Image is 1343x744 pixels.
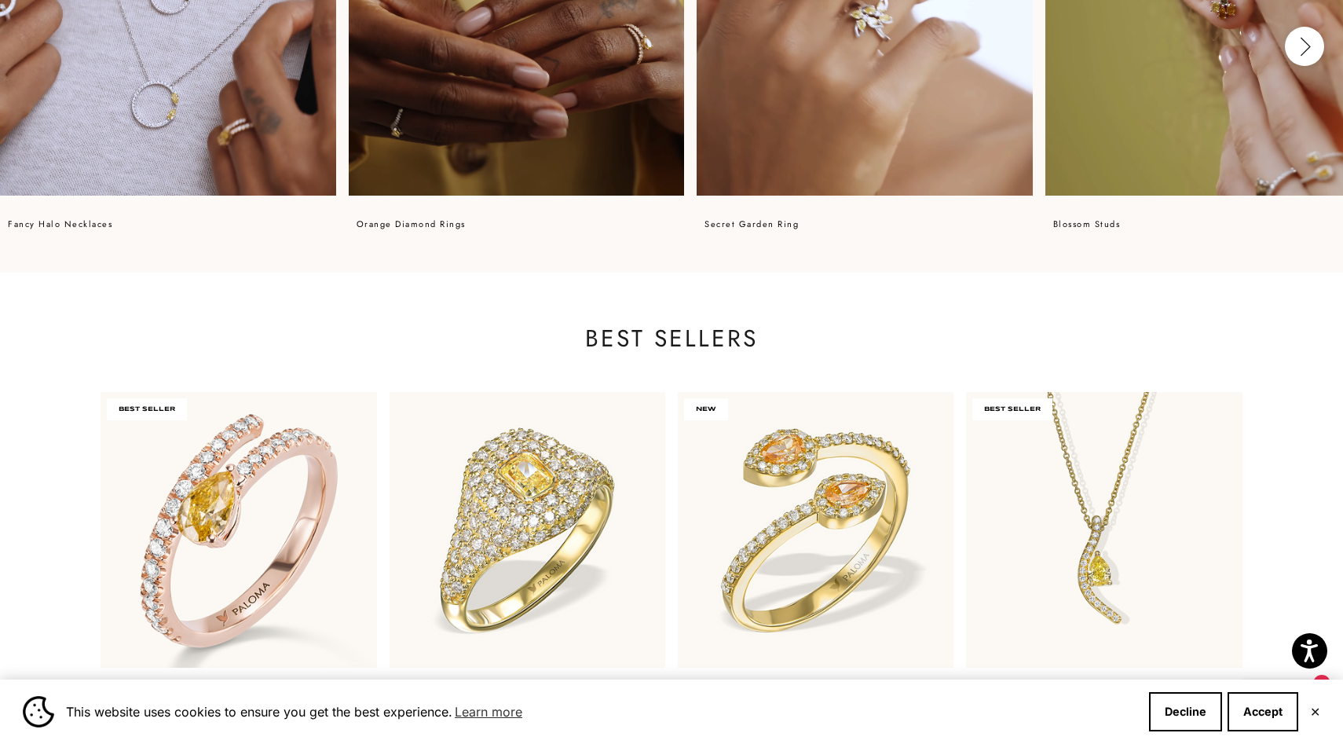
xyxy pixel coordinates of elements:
[966,392,1242,668] img: #YellowGold
[390,392,665,668] img: #YellowGold
[1310,707,1320,717] button: Close
[8,214,112,233] p: fancy halo necklaces
[678,392,953,668] img: #YellowGold
[704,214,799,233] p: Secret Garden ring
[684,398,728,420] span: NEW
[66,700,1136,724] span: This website uses cookies to ensure you get the best experience.
[107,398,187,420] span: BEST SELLER
[1149,692,1222,731] button: Decline
[972,398,1052,420] span: BEST SELLER
[357,214,466,233] p: orange diamond rings
[390,392,665,668] a: #YellowGold #WhiteGold #RoseGold
[101,392,376,668] img: #RoseGold
[1228,692,1298,731] button: Accept
[585,321,758,355] a: Best Sellers
[1053,214,1121,233] p: blossom studs
[452,700,525,724] a: Learn more
[23,696,54,728] img: Cookie banner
